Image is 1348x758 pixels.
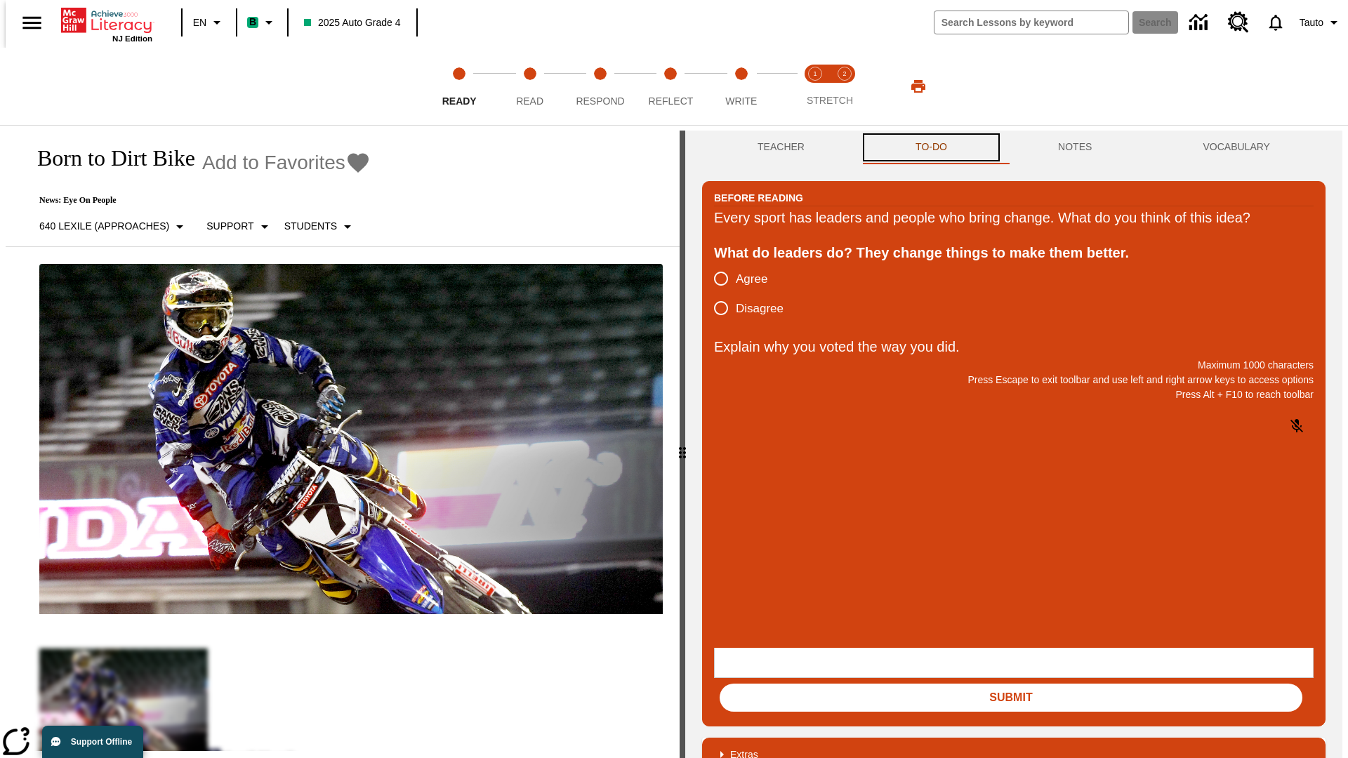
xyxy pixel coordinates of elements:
span: Reflect [649,95,694,107]
button: Ready step 1 of 5 [418,48,500,125]
input: search field [934,11,1128,34]
span: Tauto [1300,15,1323,30]
button: Click to activate and allow voice recognition [1280,409,1314,443]
button: NOTES [1003,131,1147,164]
a: Data Center [1181,4,1220,42]
button: Profile/Settings [1294,10,1348,35]
button: Teacher [702,131,860,164]
button: TO-DO [860,131,1003,164]
button: Select Lexile, 640 Lexile (Approaches) [34,214,194,239]
span: STRETCH [807,95,853,106]
span: Add to Favorites [202,152,345,174]
text: 2 [842,70,846,77]
button: VOCABULARY [1147,131,1326,164]
button: Stretch Respond step 2 of 2 [824,48,865,125]
button: Scaffolds, Support [201,214,278,239]
a: Notifications [1257,4,1294,41]
button: Respond step 3 of 5 [560,48,641,125]
div: What do leaders do? They change things to make them better. [714,241,1314,264]
p: Support [206,219,253,234]
p: Maximum 1000 characters [714,358,1314,373]
div: poll [714,264,795,323]
p: Explain why you voted the way you did. [714,335,1314,358]
span: Respond [576,95,624,107]
button: Select Student [279,214,362,239]
span: Support Offline [71,737,132,747]
p: 640 Lexile (Approaches) [39,219,169,234]
h1: Born to Dirt Bike [22,145,195,171]
button: Support Offline [42,726,143,758]
p: News: Eye On People [22,195,371,206]
h2: Before Reading [714,190,803,206]
div: Every sport has leaders and people who bring change. What do you think of this idea? [714,206,1314,229]
span: 2025 Auto Grade 4 [304,15,401,30]
p: Press Escape to exit toolbar and use left and right arrow keys to access options [714,373,1314,387]
span: Agree [736,270,767,288]
button: Print [896,74,941,99]
button: Reflect step 4 of 5 [630,48,711,125]
div: reading [6,131,680,751]
button: Stretch Read step 1 of 2 [795,48,835,125]
body: Explain why you voted the way you did. Maximum 1000 characters Press Alt + F10 to reach toolbar P... [6,11,205,24]
button: Boost Class color is mint green. Change class color [242,10,283,35]
button: Open side menu [11,2,53,44]
button: Language: EN, Select a language [187,10,232,35]
button: Add to Favorites - Born to Dirt Bike [202,150,371,175]
span: NJ Edition [112,34,152,43]
span: Ready [442,95,477,107]
span: Disagree [736,300,784,318]
span: B [249,13,256,31]
p: Press Alt + F10 to reach toolbar [714,387,1314,402]
a: Resource Center, Will open in new tab [1220,4,1257,41]
button: Write step 5 of 5 [701,48,782,125]
button: Read step 2 of 5 [489,48,570,125]
p: Students [284,219,337,234]
div: Instructional Panel Tabs [702,131,1326,164]
button: Submit [720,684,1302,712]
text: 1 [813,70,817,77]
span: EN [193,15,206,30]
div: Home [61,5,152,43]
span: Read [516,95,543,107]
img: Motocross racer James Stewart flies through the air on his dirt bike. [39,264,663,615]
div: activity [685,131,1342,758]
span: Write [725,95,757,107]
div: Press Enter or Spacebar and then press right and left arrow keys to move the slider [680,131,685,758]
